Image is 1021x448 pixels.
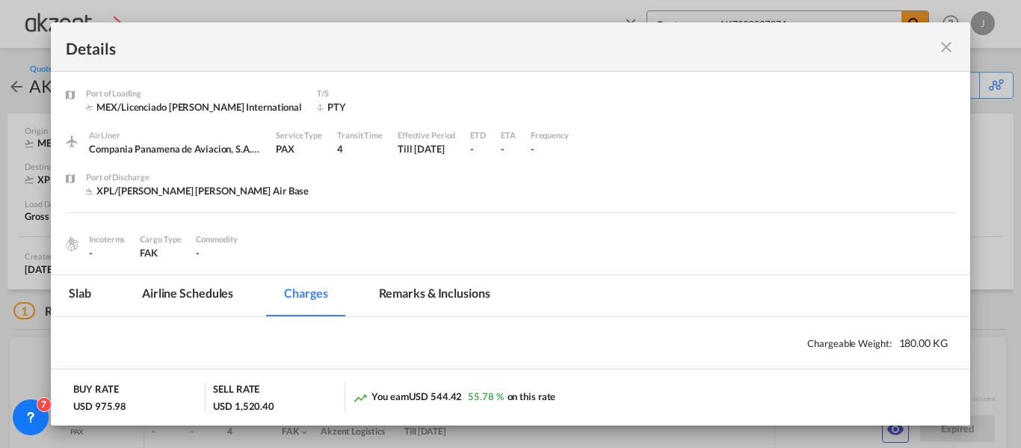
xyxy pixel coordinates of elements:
[353,390,555,405] div: You earn on this rate
[531,129,569,142] div: Frequency
[124,275,251,316] md-tab-item: Airline Schedules
[51,275,109,316] md-tab-item: Slab
[361,275,508,316] md-tab-item: Remarks & Inclusions
[140,246,181,260] div: FAK
[317,87,437,100] div: T/S
[531,142,569,156] div: -
[276,129,322,142] div: Service Type
[73,382,118,399] div: BUY RATE
[470,142,486,156] div: -
[86,171,309,184] div: Port of Discharge
[64,236,80,252] img: cargo.png
[337,142,383,156] div: 4
[398,142,445,156] div: Till 30 Sep 2025
[266,275,345,316] md-tab-item: Charges
[899,336,948,351] span: 180.00 KG
[398,129,455,142] div: Effective Period
[353,390,368,405] md-icon: icon-trending-up
[317,100,437,114] div: PTY
[66,37,866,56] div: Details
[89,233,125,246] div: Incoterms
[86,184,309,197] div: XPL/Coronel Enrique Soto Cano Air Base
[86,87,302,100] div: Port of Loading
[140,233,181,246] div: Cargo Type
[337,129,383,142] div: Transit Time
[196,247,200,259] span: -
[937,38,955,56] md-icon: icon-close fg-AAA8AD m-0 cursor
[51,275,522,316] md-pagination-wrapper: Use the left and right arrow keys to navigate between tabs
[86,100,302,114] div: MEX/Licenciado Benito Juarez International
[89,129,261,142] div: AirLiner
[89,246,125,260] div: -
[51,22,969,426] md-dialog: Port of Loading ...
[73,399,126,413] div: USD 975.98
[66,332,954,355] div: Chargeable Weight:
[501,142,516,156] div: -
[468,390,503,402] span: 55.78 %
[501,129,516,142] div: ETA
[213,382,259,399] div: SELL RATE
[213,399,274,413] div: USD 1,520.40
[276,143,294,155] span: PAX
[409,390,462,402] span: USD 544.42
[470,129,486,142] div: ETD
[89,142,261,156] div: Compania Panamena de Aviacion, S.A. (COPA)
[196,233,237,246] div: Commodity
